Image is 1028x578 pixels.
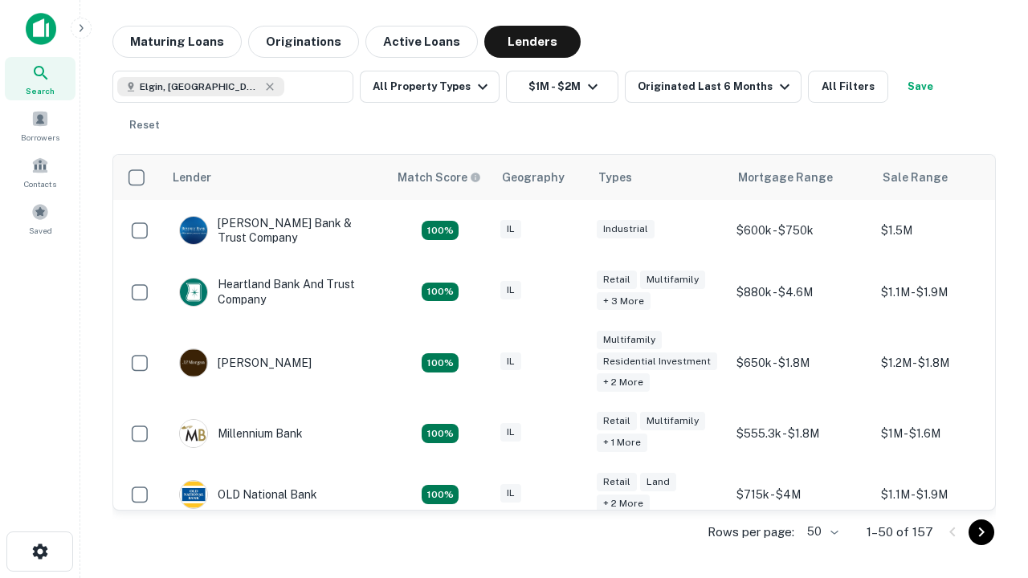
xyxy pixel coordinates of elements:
div: IL [500,352,521,371]
img: picture [180,481,207,508]
span: Elgin, [GEOGRAPHIC_DATA], [GEOGRAPHIC_DATA] [140,79,260,94]
div: Matching Properties: 23, hasApolloMatch: undefined [422,353,459,372]
button: Originated Last 6 Months [625,71,802,103]
div: Millennium Bank [179,419,303,448]
div: [PERSON_NAME] [179,348,312,377]
p: Rows per page: [708,523,794,542]
a: Saved [5,197,75,240]
div: OLD National Bank [179,480,317,509]
td: $600k - $750k [728,200,873,261]
th: Lender [163,155,388,200]
td: $1M - $1.6M [873,403,1018,464]
a: Search [5,57,75,100]
span: Contacts [24,177,56,190]
div: Land [640,473,676,491]
button: Reset [119,109,170,141]
div: Retail [597,412,637,430]
div: Geography [502,168,565,187]
th: Sale Range [873,155,1018,200]
div: Matching Properties: 28, hasApolloMatch: undefined [422,221,459,240]
td: $715k - $4M [728,464,873,525]
span: Borrowers [21,131,59,144]
button: Save your search to get updates of matches that match your search criteria. [895,71,946,103]
div: + 1 more [597,433,647,452]
a: Borrowers [5,104,75,147]
div: Mortgage Range [738,168,833,187]
th: Geography [492,155,589,200]
div: Retail [597,473,637,491]
div: Residential Investment [597,352,717,371]
div: Retail [597,271,637,289]
span: Search [26,84,55,97]
img: capitalize-icon.png [26,13,56,45]
button: Active Loans [365,26,478,58]
a: Contacts [5,150,75,193]
div: Originated Last 6 Months [638,77,794,96]
div: Capitalize uses an advanced AI algorithm to match your search with the best lender. The match sco... [398,169,481,186]
div: + 3 more [597,292,651,311]
div: + 2 more [597,495,650,513]
button: All Property Types [360,71,500,103]
td: $1.1M - $1.9M [873,261,1018,322]
div: + 2 more [597,373,650,392]
div: IL [500,220,521,238]
td: $880k - $4.6M [728,261,873,322]
div: Multifamily [597,331,662,349]
p: 1–50 of 157 [867,523,933,542]
div: Multifamily [640,271,705,289]
div: IL [500,484,521,503]
img: picture [180,217,207,244]
button: All Filters [808,71,888,103]
h6: Match Score [398,169,478,186]
td: $555.3k - $1.8M [728,403,873,464]
div: Lender [173,168,211,187]
div: 50 [801,520,841,543]
th: Mortgage Range [728,155,873,200]
div: Matching Properties: 16, hasApolloMatch: undefined [422,424,459,443]
div: [PERSON_NAME] Bank & Trust Company [179,216,372,245]
div: IL [500,281,521,299]
td: $1.5M [873,200,1018,261]
div: Multifamily [640,412,705,430]
td: $1.1M - $1.9M [873,464,1018,525]
div: Industrial [597,220,655,238]
div: Matching Properties: 20, hasApolloMatch: undefined [422,283,459,302]
button: Go to next page [969,519,994,545]
th: Capitalize uses an advanced AI algorithm to match your search with the best lender. The match sco... [388,155,492,200]
img: picture [180,420,207,447]
div: IL [500,423,521,442]
span: Saved [29,224,52,237]
div: Sale Range [883,168,948,187]
button: Maturing Loans [112,26,242,58]
div: Types [598,168,632,187]
div: Matching Properties: 22, hasApolloMatch: undefined [422,485,459,504]
td: $650k - $1.8M [728,323,873,404]
button: $1M - $2M [506,71,618,103]
iframe: Chat Widget [948,450,1028,527]
img: picture [180,349,207,377]
button: Lenders [484,26,581,58]
img: picture [180,279,207,306]
button: Originations [248,26,359,58]
td: $1.2M - $1.8M [873,323,1018,404]
div: Heartland Bank And Trust Company [179,277,372,306]
th: Types [589,155,728,200]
